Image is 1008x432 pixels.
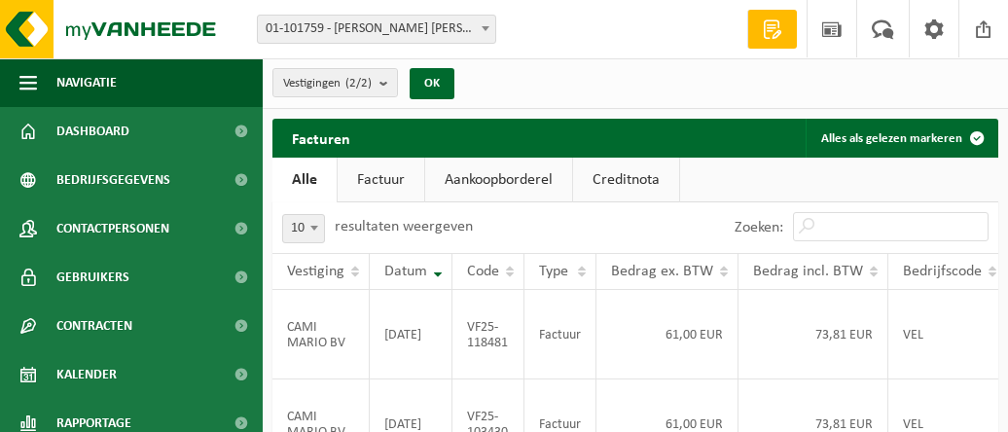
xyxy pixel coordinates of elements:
span: Navigatie [56,58,117,107]
span: 10 [282,214,325,243]
span: Contracten [56,302,132,350]
td: VEL [888,290,1007,379]
td: 73,81 EUR [738,290,888,379]
span: Dashboard [56,107,129,156]
span: Bedrijfscode [903,264,982,279]
button: OK [410,68,454,99]
h2: Facturen [272,119,370,157]
span: Kalender [56,350,117,399]
span: Datum [384,264,427,279]
a: Aankoopborderel [425,158,572,202]
td: [DATE] [370,290,452,379]
span: Vestigingen [283,69,372,98]
span: Bedrag incl. BTW [753,264,863,279]
a: Creditnota [573,158,679,202]
span: 01-101759 - CAMI MARIO - DEINZE [257,15,496,44]
span: Contactpersonen [56,204,169,253]
count: (2/2) [345,77,372,90]
span: 10 [283,215,324,242]
td: CAMI MARIO BV [272,290,370,379]
label: resultaten weergeven [335,219,473,234]
a: Factuur [338,158,424,202]
button: Alles als gelezen markeren [806,119,996,158]
span: 01-101759 - CAMI MARIO - DEINZE [258,16,495,43]
span: Bedrijfsgegevens [56,156,170,204]
td: 61,00 EUR [596,290,738,379]
span: Type [539,264,568,279]
button: Vestigingen(2/2) [272,68,398,97]
span: Code [467,264,499,279]
td: Factuur [524,290,596,379]
span: Bedrag ex. BTW [611,264,713,279]
a: Alle [272,158,337,202]
span: Gebruikers [56,253,129,302]
span: Vestiging [287,264,344,279]
td: VF25-118481 [452,290,524,379]
label: Zoeken: [735,220,783,235]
